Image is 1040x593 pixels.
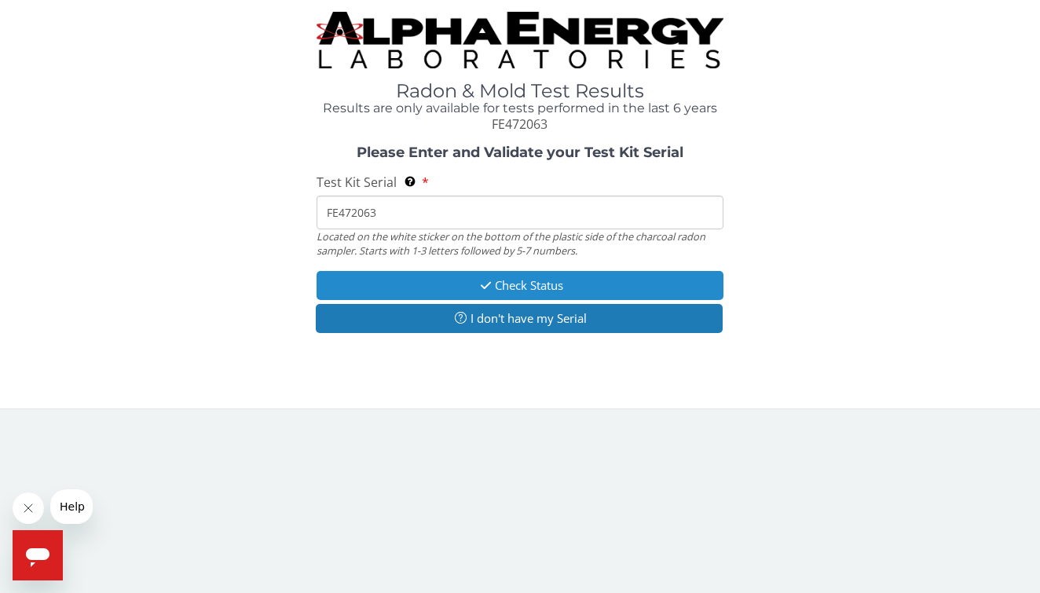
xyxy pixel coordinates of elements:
strong: Please Enter and Validate your Test Kit Serial [357,144,683,161]
img: TightCrop.jpg [317,12,723,68]
span: FE472063 [492,115,547,133]
iframe: Close message [13,492,44,524]
iframe: Button to launch messaging window [13,530,63,580]
button: I don't have my Serial [316,304,723,333]
div: Located on the white sticker on the bottom of the plastic side of the charcoal radon sampler. Sta... [317,229,723,258]
iframe: Message from company [50,489,93,524]
span: Test Kit Serial [317,174,397,191]
button: Check Status [317,271,723,300]
h1: Radon & Mold Test Results [317,81,723,101]
h4: Results are only available for tests performed in the last 6 years [317,101,723,115]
